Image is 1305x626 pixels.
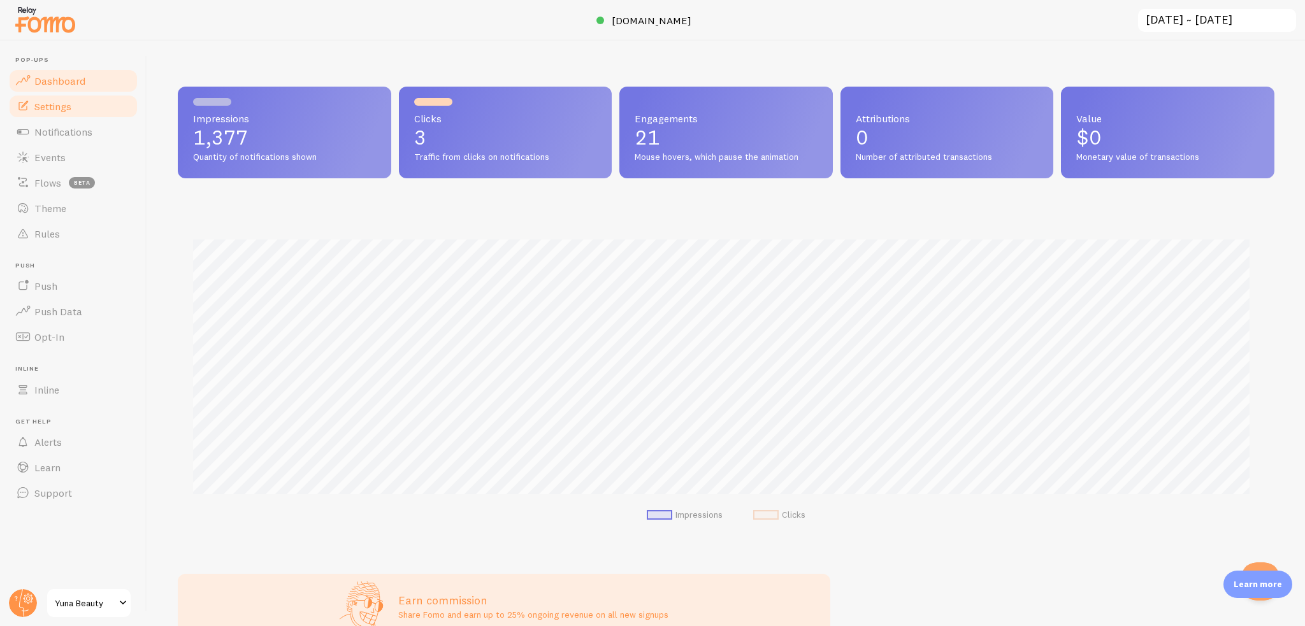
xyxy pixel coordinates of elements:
a: Yuna Beauty [46,588,132,618]
a: Alerts [8,429,139,455]
span: Yuna Beauty [55,595,115,611]
a: Events [8,145,139,170]
p: 1,377 [193,127,376,148]
a: Flows beta [8,170,139,196]
a: Notifications [8,119,139,145]
span: Impressions [193,113,376,124]
span: Settings [34,100,71,113]
span: Dashboard [34,75,85,87]
a: Settings [8,94,139,119]
span: $0 [1076,125,1102,150]
a: Push Data [8,299,139,324]
img: fomo-relay-logo-orange.svg [13,3,77,36]
span: beta [69,177,95,189]
span: Events [34,151,66,164]
span: Rules [34,227,60,240]
span: Clicks [414,113,597,124]
span: Value [1076,113,1259,124]
span: Notifications [34,125,92,138]
span: Support [34,487,72,499]
span: Monetary value of transactions [1076,152,1259,163]
p: 3 [414,127,597,148]
span: Push [34,280,57,292]
a: Inline [8,377,139,402]
h3: Earn commission [398,593,668,608]
p: 21 [635,127,818,148]
a: Rules [8,221,139,246]
span: Inline [34,383,59,396]
span: Push Data [34,305,82,318]
a: Support [8,480,139,506]
li: Clicks [753,509,805,521]
span: Number of attributed transactions [856,152,1039,163]
li: Impressions [647,509,723,521]
span: Traffic from clicks on notifications [414,152,597,163]
p: 0 [856,127,1039,148]
span: Engagements [635,113,818,124]
span: Theme [34,202,66,215]
span: Get Help [15,418,139,426]
span: Opt-In [34,331,64,343]
span: Attributions [856,113,1039,124]
span: Mouse hovers, which pause the animation [635,152,818,163]
span: Alerts [34,436,62,448]
a: Push [8,273,139,299]
iframe: Help Scout Beacon - Open [1241,562,1280,601]
span: Learn [34,461,61,474]
a: Opt-In [8,324,139,350]
a: Theme [8,196,139,221]
span: Pop-ups [15,56,139,64]
a: Learn [8,455,139,480]
p: Share Fomo and earn up to 25% ongoing revenue on all new signups [398,608,668,621]
span: Push [15,262,139,270]
span: Flows [34,176,61,189]
p: Learn more [1234,578,1282,590]
span: Inline [15,365,139,373]
div: Learn more [1223,571,1292,598]
a: Dashboard [8,68,139,94]
span: Quantity of notifications shown [193,152,376,163]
